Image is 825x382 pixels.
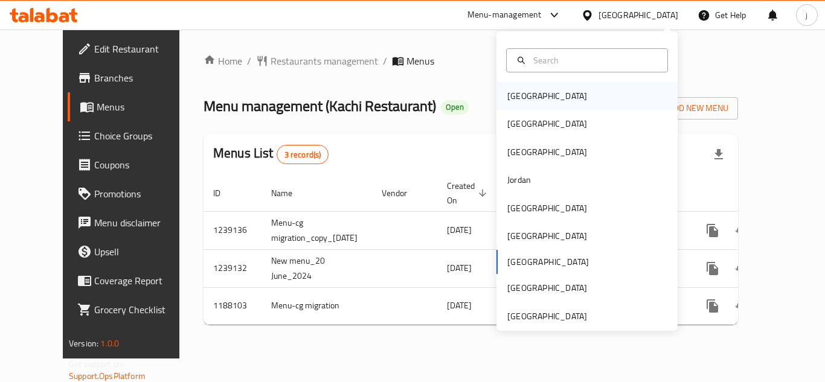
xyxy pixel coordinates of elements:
[94,129,191,143] span: Choice Groups
[68,266,201,295] a: Coverage Report
[727,216,756,245] button: Change Status
[528,54,660,67] input: Search
[94,273,191,288] span: Coverage Report
[271,54,378,68] span: Restaurants management
[97,100,191,114] span: Menus
[256,54,378,68] a: Restaurants management
[507,145,587,159] div: [GEOGRAPHIC_DATA]
[441,102,469,112] span: Open
[262,211,372,249] td: Menu-cg migration_copy_[DATE]
[654,101,728,116] span: Add New Menu
[94,244,191,259] span: Upsell
[94,215,191,230] span: Menu disclaimer
[271,186,308,200] span: Name
[727,254,756,283] button: Change Status
[69,356,124,372] span: Get support on:
[507,89,587,103] div: [GEOGRAPHIC_DATA]
[406,54,434,68] span: Menus
[68,34,201,63] a: Edit Restaurant
[94,42,191,56] span: Edit Restaurant
[507,281,587,294] div: [GEOGRAPHIC_DATA]
[441,100,469,115] div: Open
[100,336,119,351] span: 1.0.0
[247,54,251,68] li: /
[644,97,738,119] button: Add New Menu
[68,63,201,92] a: Branches
[507,173,531,186] div: Jordan
[68,121,201,150] a: Choice Groups
[204,211,262,249] td: 1239136
[68,150,201,179] a: Coupons
[204,92,436,119] span: Menu management ( Kachi Restaurant )
[68,208,201,237] a: Menu disclaimer
[727,291,756,320] button: Change Status
[262,249,372,287] td: New menu_20 June_2024
[447,179,490,208] span: Created On
[277,149,329,161] span: 3 record(s)
[94,71,191,85] span: Branches
[204,287,262,324] td: 1188103
[447,298,472,313] span: [DATE]
[447,260,472,276] span: [DATE]
[204,54,738,68] nav: breadcrumb
[68,92,201,121] a: Menus
[507,310,587,323] div: [GEOGRAPHIC_DATA]
[704,140,733,169] div: Export file
[204,54,242,68] a: Home
[204,249,262,287] td: 1239132
[277,145,329,164] div: Total records count
[507,202,587,215] div: [GEOGRAPHIC_DATA]
[94,158,191,172] span: Coupons
[806,8,807,22] span: j
[94,302,191,317] span: Grocery Checklist
[68,295,201,324] a: Grocery Checklist
[383,54,387,68] li: /
[698,291,727,320] button: more
[382,186,423,200] span: Vendor
[507,117,587,130] div: [GEOGRAPHIC_DATA]
[698,254,727,283] button: more
[68,179,201,208] a: Promotions
[213,144,329,164] h2: Menus List
[507,229,587,243] div: [GEOGRAPHIC_DATA]
[204,175,824,325] table: enhanced table
[68,237,201,266] a: Upsell
[447,222,472,238] span: [DATE]
[689,175,824,212] th: Actions
[262,287,372,324] td: Menu-cg migration
[599,8,678,22] div: [GEOGRAPHIC_DATA]
[213,186,236,200] span: ID
[467,8,542,22] div: Menu-management
[69,336,98,351] span: Version:
[94,186,191,201] span: Promotions
[698,216,727,245] button: more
